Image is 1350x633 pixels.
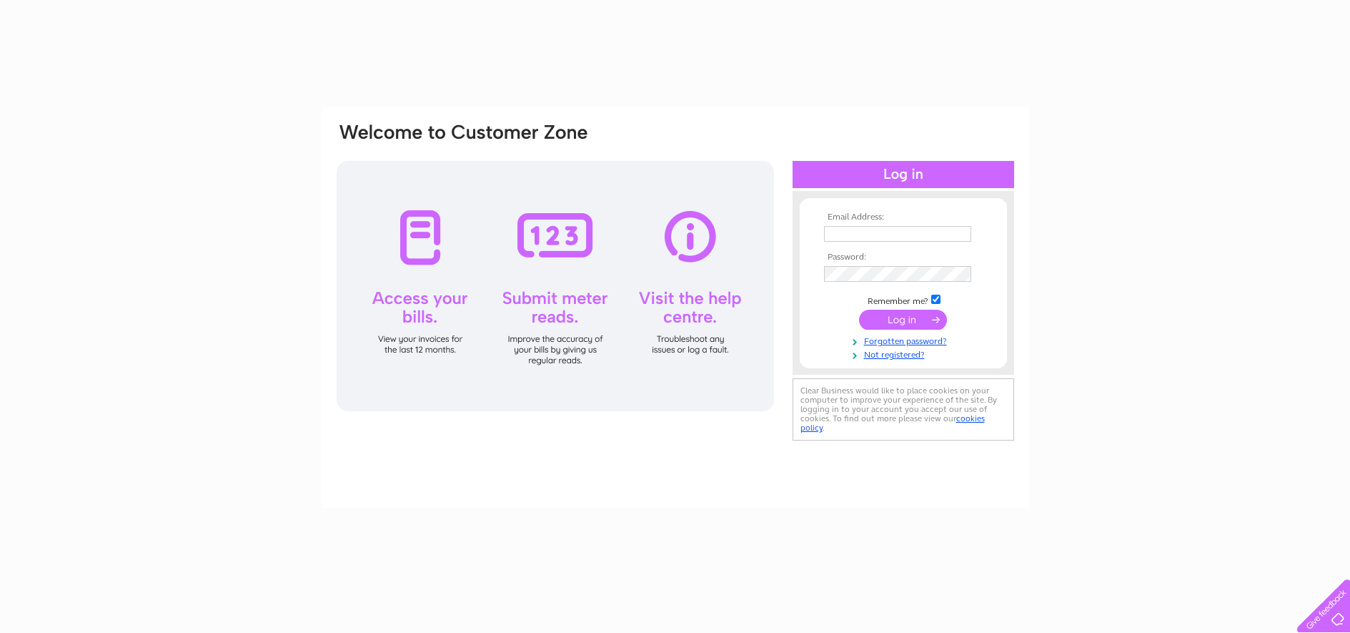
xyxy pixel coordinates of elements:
td: Remember me? [820,293,986,307]
a: Not registered? [824,347,986,360]
th: Password: [820,252,986,262]
a: Forgotten password? [824,333,986,347]
th: Email Address: [820,212,986,222]
input: Submit [859,310,947,330]
a: cookies policy [800,413,985,433]
div: Clear Business would like to place cookies on your computer to improve your experience of the sit... [793,378,1014,441]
